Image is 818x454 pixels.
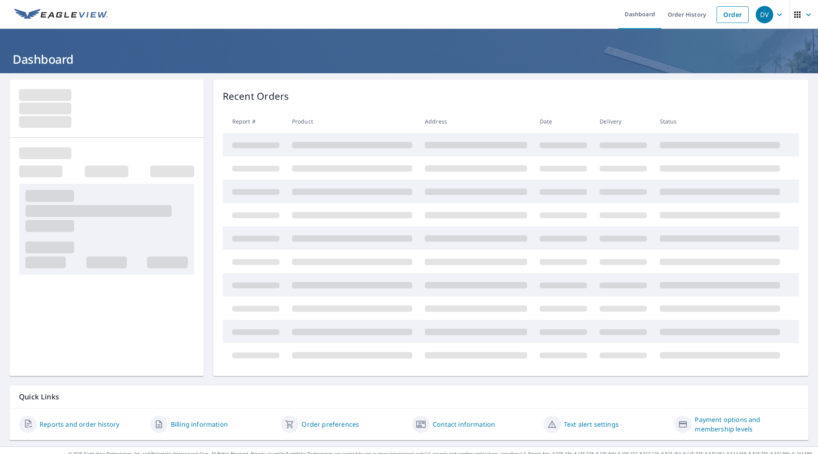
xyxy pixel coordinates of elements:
p: Recent Orders [223,89,289,103]
th: Report # [223,110,286,133]
a: Reports and order history [40,420,119,429]
th: Delivery [593,110,653,133]
a: Order preferences [302,420,359,429]
th: Status [654,110,786,133]
img: EV Logo [14,9,108,21]
a: Contact information [433,420,495,429]
a: Payment options and membership levels [695,415,799,434]
a: Billing information [171,420,228,429]
a: Order [717,6,749,23]
a: Text alert settings [564,420,619,429]
th: Address [419,110,533,133]
p: Quick Links [19,392,799,402]
div: DV [756,6,773,23]
th: Product [286,110,419,133]
h1: Dashboard [10,51,808,67]
th: Date [533,110,593,133]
